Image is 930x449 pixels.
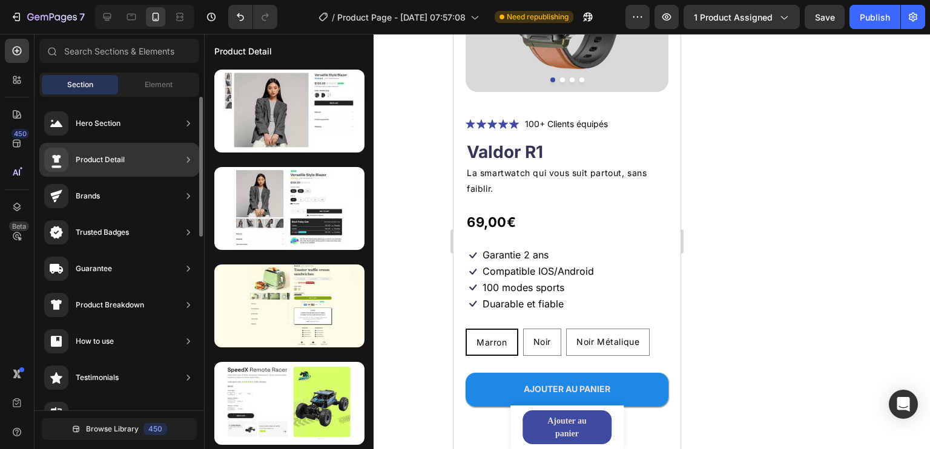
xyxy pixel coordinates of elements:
span: 1 product assigned [694,11,773,24]
button: 1 product assigned [684,5,800,29]
div: Publish [860,11,890,24]
div: Beta [9,221,29,231]
div: Hero Section [76,117,120,129]
div: Undo/Redo [228,5,277,29]
span: / [332,11,335,24]
button: 7 [5,5,90,29]
div: How to use [76,335,114,347]
div: 450 [143,423,167,435]
div: Product Breakdown [76,299,144,311]
button: Browse Library450 [42,418,197,440]
div: Trusted Badges [76,226,129,238]
span: Save [815,12,835,22]
p: 7 [79,10,85,24]
span: Browse Library [86,424,139,434]
iframe: Design area [453,34,681,449]
div: Brands [76,190,100,202]
span: Section [67,79,93,90]
button: Publish [849,5,900,29]
span: Element [145,79,173,90]
div: 450 [12,129,29,139]
div: Testimonials [76,372,119,384]
button: Save [805,5,845,29]
div: Product Detail [76,154,125,166]
span: Product Page - [DATE] 07:57:08 [337,11,466,24]
div: Guarantee [76,263,112,275]
input: Search Sections & Elements [39,39,199,63]
div: Open Intercom Messenger [889,390,918,419]
div: Compare [76,408,108,420]
span: Need republishing [507,11,569,22]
